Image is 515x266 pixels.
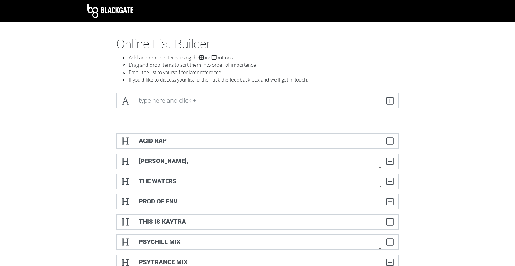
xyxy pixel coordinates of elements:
[116,37,399,51] h1: Online List Builder
[129,76,399,83] li: If you'd like to discuss your list further, tick the feedback box and we'll get in touch.
[129,54,399,61] li: Add and remove items using the and buttons
[87,4,133,18] img: Blackgate
[129,61,399,69] li: Drag and drop items to sort them into order of importance
[129,69,399,76] li: Email the list to yourself for later reference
